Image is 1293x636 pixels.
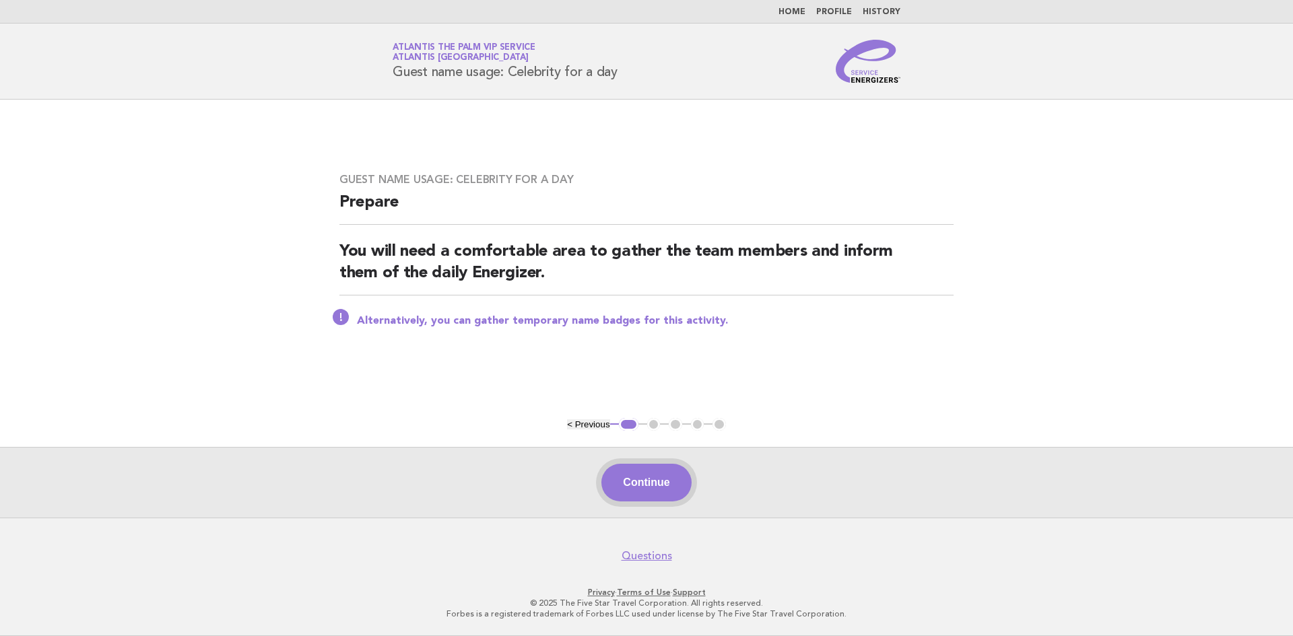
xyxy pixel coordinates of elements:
h2: Prepare [339,192,954,225]
a: Atlantis The Palm VIP ServiceAtlantis [GEOGRAPHIC_DATA] [393,43,535,62]
p: Forbes is a registered trademark of Forbes LLC used under license by The Five Star Travel Corpora... [234,608,1059,619]
button: 1 [619,418,638,431]
h1: Guest name usage: Celebrity for a day [393,44,618,79]
img: Service Energizers [836,40,900,83]
a: Home [778,8,805,16]
span: Atlantis [GEOGRAPHIC_DATA] [393,54,529,63]
a: History [863,8,900,16]
button: Continue [601,464,691,501]
h2: You will need a comfortable area to gather the team members and inform them of the daily Energizer. [339,241,954,295]
a: Support [673,588,706,597]
a: Terms of Use [617,588,671,597]
button: < Previous [567,419,609,429]
a: Questions [622,549,672,563]
p: © 2025 The Five Star Travel Corporation. All rights reserved. [234,598,1059,608]
p: Alternatively, you can gather temporary name badges for this activity. [357,314,954,328]
h3: Guest name usage: Celebrity for a day [339,173,954,186]
a: Privacy [588,588,615,597]
a: Profile [816,8,852,16]
p: · · [234,587,1059,598]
